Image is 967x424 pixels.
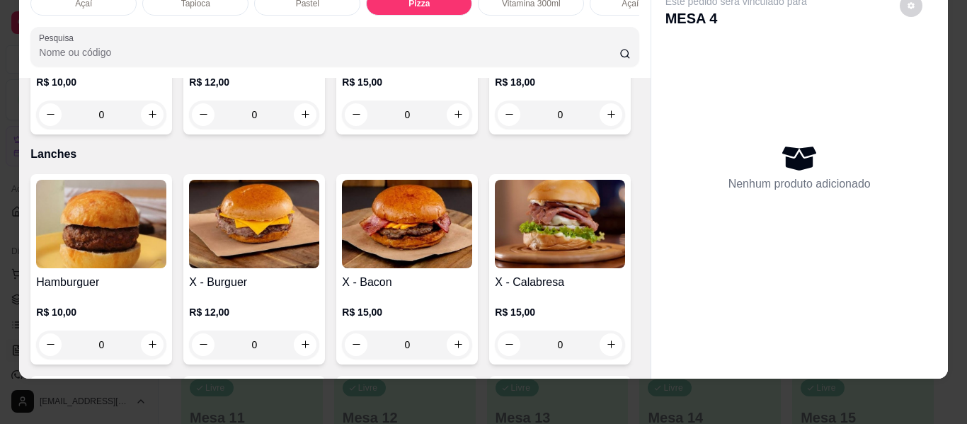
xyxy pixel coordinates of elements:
[36,305,166,319] p: R$ 10,00
[665,8,807,28] p: MESA 4
[495,75,625,89] p: R$ 18,00
[728,176,871,193] p: Nenhum produto adicionado
[495,305,625,319] p: R$ 15,00
[342,274,472,291] h4: X - Bacon
[189,305,319,319] p: R$ 12,00
[342,305,472,319] p: R$ 15,00
[189,75,319,89] p: R$ 12,00
[39,32,79,44] label: Pesquisa
[495,180,625,268] img: product-image
[189,180,319,268] img: product-image
[39,45,619,59] input: Pesquisa
[36,274,166,291] h4: Hamburguer
[342,180,472,268] img: product-image
[495,274,625,291] h4: X - Calabresa
[342,75,472,89] p: R$ 15,00
[36,75,166,89] p: R$ 10,00
[30,146,639,163] p: Lanches
[189,274,319,291] h4: X - Burguer
[36,180,166,268] img: product-image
